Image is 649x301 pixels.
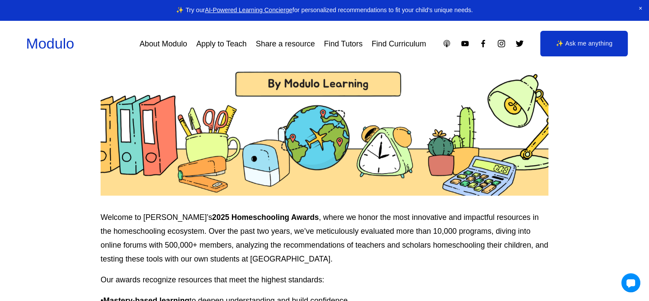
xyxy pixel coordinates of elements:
a: Share a resource [256,36,315,52]
strong: 2025 Homeschooling Awards [212,213,319,222]
a: Twitter [515,39,524,48]
a: AI-Powered Learning Concierge [205,7,293,13]
p: Welcome to [PERSON_NAME]’s , where we honor the most innovative and impactful resources in the ho... [101,210,548,266]
p: Our awards recognize resources that meet the highest standards: [101,273,548,287]
a: Facebook [479,39,488,48]
a: About Modulo [140,36,187,52]
a: Apply to Teach [196,36,247,52]
a: Modulo [26,35,74,52]
a: Apple Podcasts [442,39,451,48]
a: Instagram [497,39,506,48]
a: Find Curriculum [372,36,426,52]
a: YouTube [460,39,470,48]
a: ✨ Ask me anything [540,31,628,57]
a: Find Tutors [324,36,362,52]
